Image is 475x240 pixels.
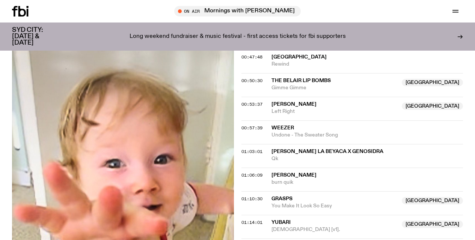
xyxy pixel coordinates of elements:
span: 01:03:01 [241,148,262,154]
span: 00:53:37 [241,101,262,107]
button: 00:47:48 [241,55,262,59]
span: [PERSON_NAME] [271,102,317,107]
span: burn quik [271,179,463,186]
button: 00:53:37 [241,102,262,106]
span: [PERSON_NAME] La Beyaca x Genosidra [271,149,383,154]
span: 00:50:30 [241,78,262,84]
span: Left Right [271,108,398,115]
button: On AirMornings with [PERSON_NAME] [174,6,301,16]
span: [GEOGRAPHIC_DATA] [271,54,327,60]
button: 01:03:01 [241,150,262,154]
span: 01:14:01 [241,219,262,225]
span: Qk [271,155,463,162]
span: 00:47:48 [241,54,262,60]
button: 01:14:01 [241,220,262,225]
span: [PERSON_NAME] [271,172,317,178]
span: You Make It Look So Easy [271,202,398,210]
button: 01:06:09 [241,173,262,177]
span: [GEOGRAPHIC_DATA] [402,102,463,110]
button: 00:57:39 [241,126,262,130]
span: 01:06:09 [241,172,262,178]
span: [GEOGRAPHIC_DATA] [402,79,463,86]
span: Rewind [271,61,463,68]
p: Long weekend fundraiser & music festival - first access tickets for fbi supporters [130,33,346,40]
span: [GEOGRAPHIC_DATA] [402,220,463,228]
span: 00:57:39 [241,125,262,131]
span: Gimme Gimme [271,84,398,91]
span: Weezer [271,125,294,130]
button: 00:50:30 [241,79,262,83]
button: 01:10:30 [241,197,262,201]
span: [DEMOGRAPHIC_DATA] [v1]. [271,226,398,233]
span: Undone - The Sweater Song [271,132,463,139]
span: [GEOGRAPHIC_DATA] [402,197,463,204]
span: The Belair Lip Bombs [271,78,331,83]
span: yubari [271,220,291,225]
span: Grasps [271,196,293,201]
h3: SYD CITY: [DATE] & [DATE] [12,27,60,46]
span: 01:10:30 [241,196,262,202]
